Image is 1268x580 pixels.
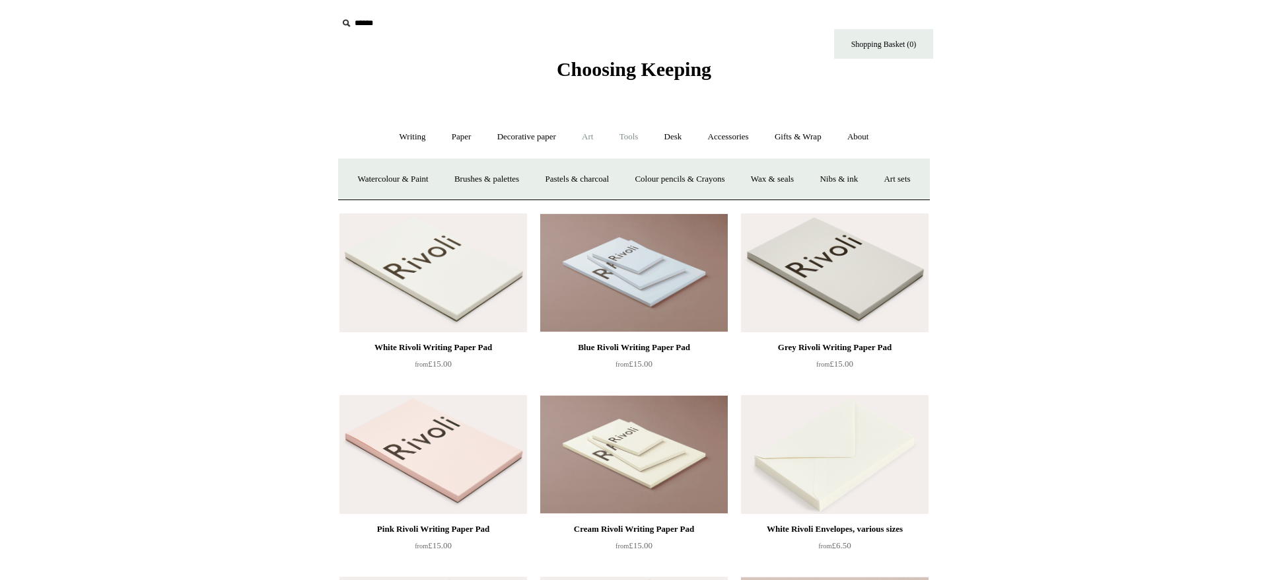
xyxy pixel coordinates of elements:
[623,162,736,197] a: Colour pencils & Crayons
[741,395,929,514] img: White Rivoli Envelopes, various sizes
[557,69,711,78] a: Choosing Keeping
[339,395,527,514] a: Pink Rivoli Writing Paper Pad Pink Rivoli Writing Paper Pad
[339,521,527,575] a: Pink Rivoli Writing Paper Pad from£15.00
[540,395,728,514] img: Cream Rivoli Writing Paper Pad
[540,213,728,332] a: Blue Rivoli Writing Paper Pad Blue Rivoli Writing Paper Pad
[570,120,605,155] a: Art
[442,162,531,197] a: Brushes & palettes
[741,395,929,514] a: White Rivoli Envelopes, various sizes White Rivoli Envelopes, various sizes
[339,340,527,394] a: White Rivoli Writing Paper Pad from£15.00
[339,395,527,514] img: Pink Rivoli Writing Paper Pad
[616,359,652,369] span: £15.00
[741,213,929,332] a: Grey Rivoli Writing Paper Pad Grey Rivoli Writing Paper Pad
[741,521,929,575] a: White Rivoli Envelopes, various sizes from£6.50
[339,213,527,332] a: White Rivoli Writing Paper Pad White Rivoli Writing Paper Pad
[808,162,870,197] a: Nibs & ink
[816,361,829,368] span: from
[544,340,724,355] div: Blue Rivoli Writing Paper Pad
[652,120,694,155] a: Desk
[834,29,933,59] a: Shopping Basket (0)
[339,213,527,332] img: White Rivoli Writing Paper Pad
[616,540,652,550] span: £15.00
[485,120,568,155] a: Decorative paper
[345,162,440,197] a: Watercolour & Paint
[616,542,629,550] span: from
[415,542,428,550] span: from
[741,340,929,394] a: Grey Rivoli Writing Paper Pad from£15.00
[415,540,452,550] span: £15.00
[744,521,925,537] div: White Rivoli Envelopes, various sizes
[540,521,728,575] a: Cream Rivoli Writing Paper Pad from£15.00
[415,359,452,369] span: £15.00
[540,213,728,332] img: Blue Rivoli Writing Paper Pad
[739,162,806,197] a: Wax & seals
[343,340,524,355] div: White Rivoli Writing Paper Pad
[763,120,833,155] a: Gifts & Wrap
[540,340,728,394] a: Blue Rivoli Writing Paper Pad from£15.00
[818,542,831,550] span: from
[616,361,629,368] span: from
[696,120,761,155] a: Accessories
[440,120,483,155] a: Paper
[533,162,621,197] a: Pastels & charcoal
[744,340,925,355] div: Grey Rivoli Writing Paper Pad
[544,521,724,537] div: Cream Rivoli Writing Paper Pad
[388,120,438,155] a: Writing
[818,540,851,550] span: £6.50
[835,120,881,155] a: About
[343,521,524,537] div: Pink Rivoli Writing Paper Pad
[741,213,929,332] img: Grey Rivoli Writing Paper Pad
[816,359,853,369] span: £15.00
[872,162,922,197] a: Art sets
[608,120,651,155] a: Tools
[415,361,428,368] span: from
[540,395,728,514] a: Cream Rivoli Writing Paper Pad Cream Rivoli Writing Paper Pad
[557,58,711,80] span: Choosing Keeping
